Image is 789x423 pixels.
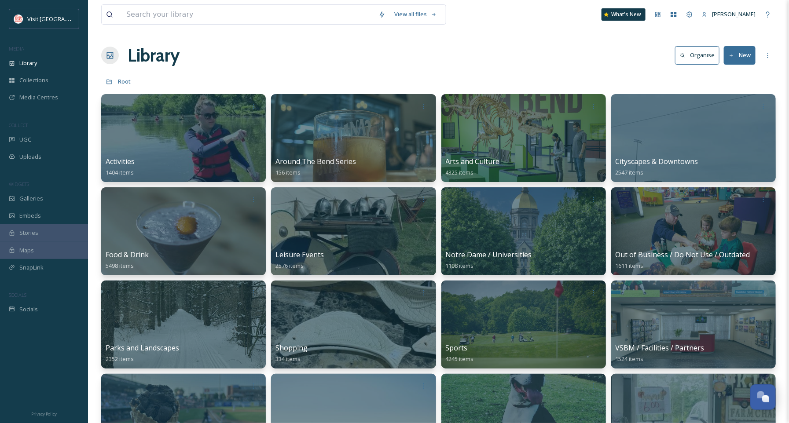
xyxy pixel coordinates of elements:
span: Stories [19,229,38,237]
span: Media Centres [19,93,58,102]
a: Privacy Policy [31,408,57,419]
span: Arts and Culture [446,157,500,166]
span: VSBM / Facilities / Partners [616,343,705,353]
span: UGC [19,135,31,144]
span: 2547 items [616,168,644,176]
span: 5498 items [106,262,134,270]
span: 2576 items [275,262,304,270]
span: SnapLink [19,263,44,272]
span: Sports [446,343,468,353]
a: Root [118,76,131,87]
a: What's New [602,8,646,21]
span: Uploads [19,153,41,161]
span: [PERSON_NAME] [712,10,756,18]
a: Library [128,42,180,69]
span: 4325 items [446,168,474,176]
a: [PERSON_NAME] [697,6,760,23]
span: 4245 items [446,355,474,363]
a: View all files [390,6,441,23]
span: Activities [106,157,135,166]
span: Food & Drink [106,250,149,259]
a: Food & Drink5498 items [106,251,149,270]
span: MEDIA [9,45,24,52]
span: Collections [19,76,48,84]
span: Around The Bend Series [275,157,356,166]
span: Visit [GEOGRAPHIC_DATA] [27,15,95,23]
span: 1611 items [616,262,644,270]
span: 1524 items [616,355,644,363]
span: Library [19,59,37,67]
span: Galleries [19,194,43,203]
span: Out of Business / Do Not Use / Outdated [616,250,750,259]
span: Embeds [19,211,41,220]
a: Sports4245 items [446,344,474,363]
a: Notre Dame / Universities1108 items [446,251,532,270]
a: Organise [675,46,724,64]
span: Root [118,77,131,85]
span: WIDGETS [9,181,29,187]
img: vsbm-stackedMISH_CMYKlogo2017.jpg [14,15,23,23]
span: Socials [19,305,38,314]
button: New [724,46,756,64]
a: Cityscapes & Downtowns2547 items [616,157,698,176]
a: Arts and Culture4325 items [446,157,500,176]
button: Open Chat [750,384,776,410]
span: Cityscapes & Downtowns [616,157,698,166]
span: 156 items [275,168,301,176]
span: 1404 items [106,168,134,176]
span: 334 items [275,355,301,363]
a: Activities1404 items [106,157,135,176]
a: Parks and Landscapes2352 items [106,344,179,363]
a: Out of Business / Do Not Use / Outdated1611 items [616,251,750,270]
span: Privacy Policy [31,411,57,417]
span: SOCIALS [9,292,26,298]
a: VSBM / Facilities / Partners1524 items [616,344,705,363]
a: Shopping334 items [275,344,308,363]
span: 1108 items [446,262,474,270]
input: Search your library [122,5,374,24]
span: Shopping [275,343,308,353]
a: Around The Bend Series156 items [275,157,356,176]
span: 2352 items [106,355,134,363]
span: Parks and Landscapes [106,343,179,353]
span: Notre Dame / Universities [446,250,532,259]
span: Maps [19,246,34,255]
a: Leisure Events2576 items [275,251,324,270]
span: COLLECT [9,122,28,128]
span: Leisure Events [275,250,324,259]
button: Organise [675,46,719,64]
